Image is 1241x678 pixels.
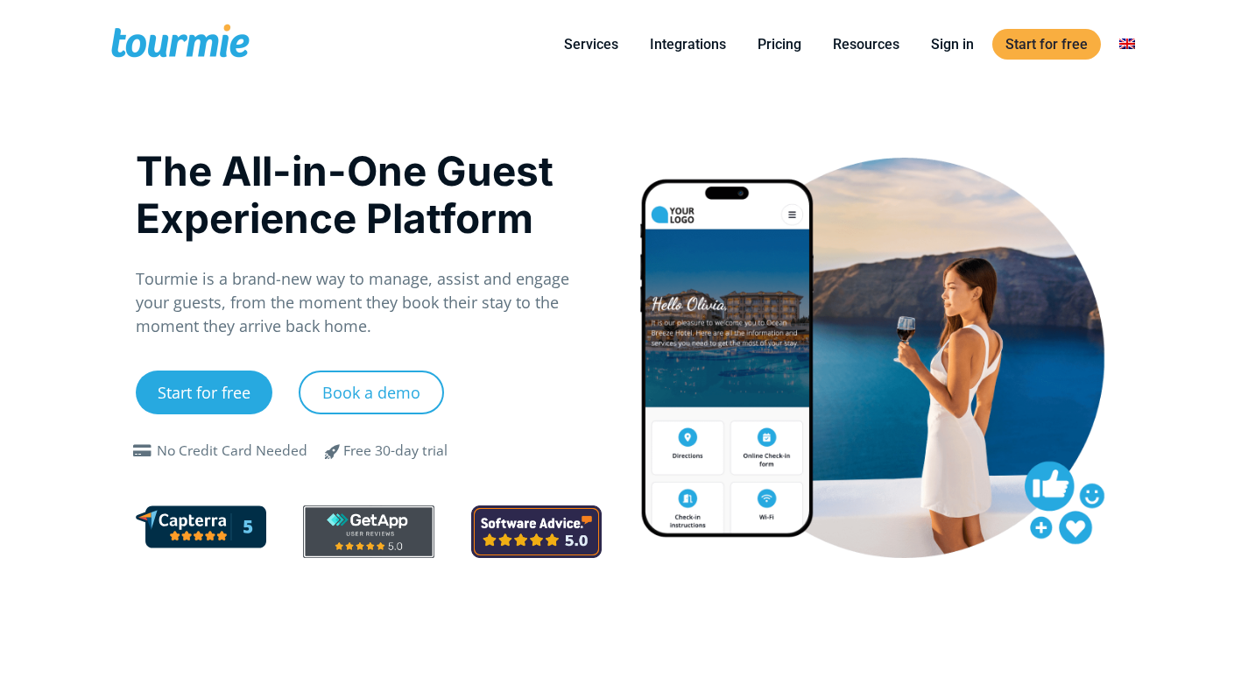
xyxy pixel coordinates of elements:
span:  [312,441,354,462]
div: Free 30-day trial [343,441,448,462]
a: Start for free [992,29,1101,60]
a: Integrations [637,33,739,55]
a: Book a demo [299,371,444,414]
h1: The All-in-One Guest Experience Platform [136,147,603,242]
span:  [129,444,157,458]
a: Resources [820,33,913,55]
a: Start for free [136,371,272,414]
a: Switch to [1106,33,1148,55]
a: Services [551,33,631,55]
div: No Credit Card Needed [157,441,307,462]
a: Pricing [744,33,814,55]
a: Sign in [918,33,987,55]
p: Tourmie is a brand-new way to manage, assist and engage your guests, from the moment they book th... [136,267,603,338]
